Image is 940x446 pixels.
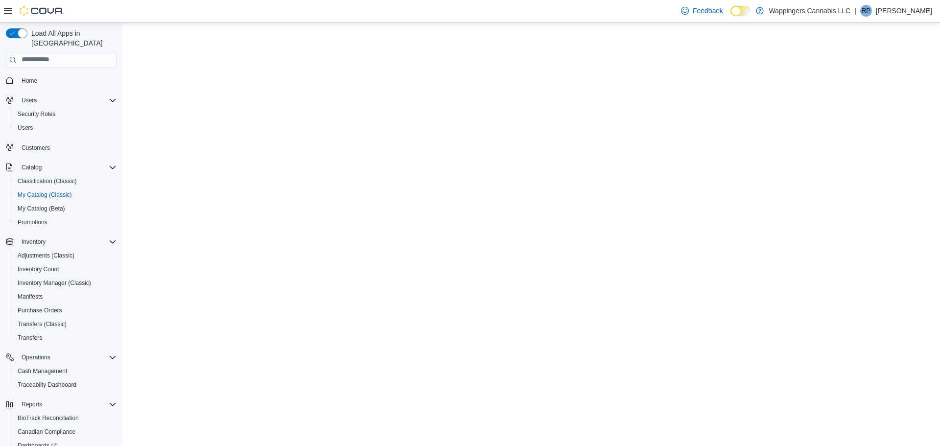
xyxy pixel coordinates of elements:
a: Traceabilty Dashboard [14,379,80,391]
span: Traceabilty Dashboard [18,381,76,389]
span: Canadian Compliance [14,426,117,438]
a: Inventory Count [14,263,63,275]
button: Security Roles [10,107,120,121]
span: BioTrack Reconciliation [14,412,117,424]
span: Home [22,77,37,85]
button: Users [18,94,41,106]
span: Transfers [14,332,117,344]
span: My Catalog (Beta) [18,205,65,212]
span: Cash Management [18,367,67,375]
a: Security Roles [14,108,59,120]
span: Customers [22,144,50,152]
a: Canadian Compliance [14,426,79,438]
button: My Catalog (Beta) [10,202,120,215]
span: My Catalog (Beta) [14,203,117,214]
span: Catalog [22,164,42,171]
button: Canadian Compliance [10,425,120,439]
a: Transfers [14,332,46,344]
span: Dark Mode [730,16,731,17]
button: Manifests [10,290,120,304]
a: Purchase Orders [14,305,66,316]
span: Transfers (Classic) [18,320,67,328]
a: My Catalog (Classic) [14,189,76,201]
button: Operations [2,351,120,364]
button: BioTrack Reconciliation [10,411,120,425]
button: Purchase Orders [10,304,120,317]
span: Canadian Compliance [18,428,75,436]
span: Manifests [14,291,117,303]
a: Classification (Classic) [14,175,81,187]
button: Transfers (Classic) [10,317,120,331]
span: Load All Apps in [GEOGRAPHIC_DATA] [27,28,117,48]
input: Dark Mode [730,6,751,16]
button: My Catalog (Classic) [10,188,120,202]
button: Promotions [10,215,120,229]
button: Classification (Classic) [10,174,120,188]
span: Classification (Classic) [14,175,117,187]
span: Adjustments (Classic) [14,250,117,261]
span: Inventory Manager (Classic) [18,279,91,287]
button: Inventory Manager (Classic) [10,276,120,290]
span: Security Roles [18,110,55,118]
a: Home [18,75,41,87]
div: Ripal Patel [860,5,872,17]
span: Promotions [18,218,47,226]
p: | [854,5,856,17]
span: Inventory Manager (Classic) [14,277,117,289]
img: Cova [20,6,64,16]
button: Inventory [18,236,49,248]
button: Operations [18,352,54,363]
span: Inventory [22,238,46,246]
span: Manifests [18,293,43,301]
span: Users [18,124,33,132]
span: My Catalog (Classic) [14,189,117,201]
a: Adjustments (Classic) [14,250,78,261]
span: Cash Management [14,365,117,377]
span: Classification (Classic) [18,177,77,185]
span: Purchase Orders [18,306,62,314]
a: My Catalog (Beta) [14,203,69,214]
span: Customers [18,141,117,154]
button: Transfers [10,331,120,345]
a: Feedback [677,1,727,21]
span: Home [18,74,117,87]
span: Purchase Orders [14,305,117,316]
button: Cash Management [10,364,120,378]
span: Reports [18,399,117,410]
span: BioTrack Reconciliation [18,414,79,422]
button: Inventory Count [10,262,120,276]
span: Traceabilty Dashboard [14,379,117,391]
span: Operations [22,353,50,361]
button: Users [10,121,120,135]
a: Inventory Manager (Classic) [14,277,95,289]
button: Adjustments (Classic) [10,249,120,262]
p: Wappingers Cannabis LLC [769,5,850,17]
span: Operations [18,352,117,363]
span: Reports [22,400,42,408]
span: Adjustments (Classic) [18,252,74,259]
button: Home [2,73,120,88]
span: Users [14,122,117,134]
span: Catalog [18,162,117,173]
span: Inventory [18,236,117,248]
button: Inventory [2,235,120,249]
span: Transfers (Classic) [14,318,117,330]
button: Traceabilty Dashboard [10,378,120,392]
span: Security Roles [14,108,117,120]
span: Promotions [14,216,117,228]
button: Customers [2,141,120,155]
a: Transfers (Classic) [14,318,70,330]
button: Users [2,94,120,107]
button: Reports [2,398,120,411]
a: Cash Management [14,365,71,377]
span: Inventory Count [14,263,117,275]
button: Reports [18,399,46,410]
span: RP [862,5,870,17]
p: [PERSON_NAME] [876,5,932,17]
span: Feedback [693,6,723,16]
span: Users [22,96,37,104]
a: BioTrack Reconciliation [14,412,83,424]
a: Customers [18,142,54,154]
span: My Catalog (Classic) [18,191,72,199]
a: Manifests [14,291,47,303]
